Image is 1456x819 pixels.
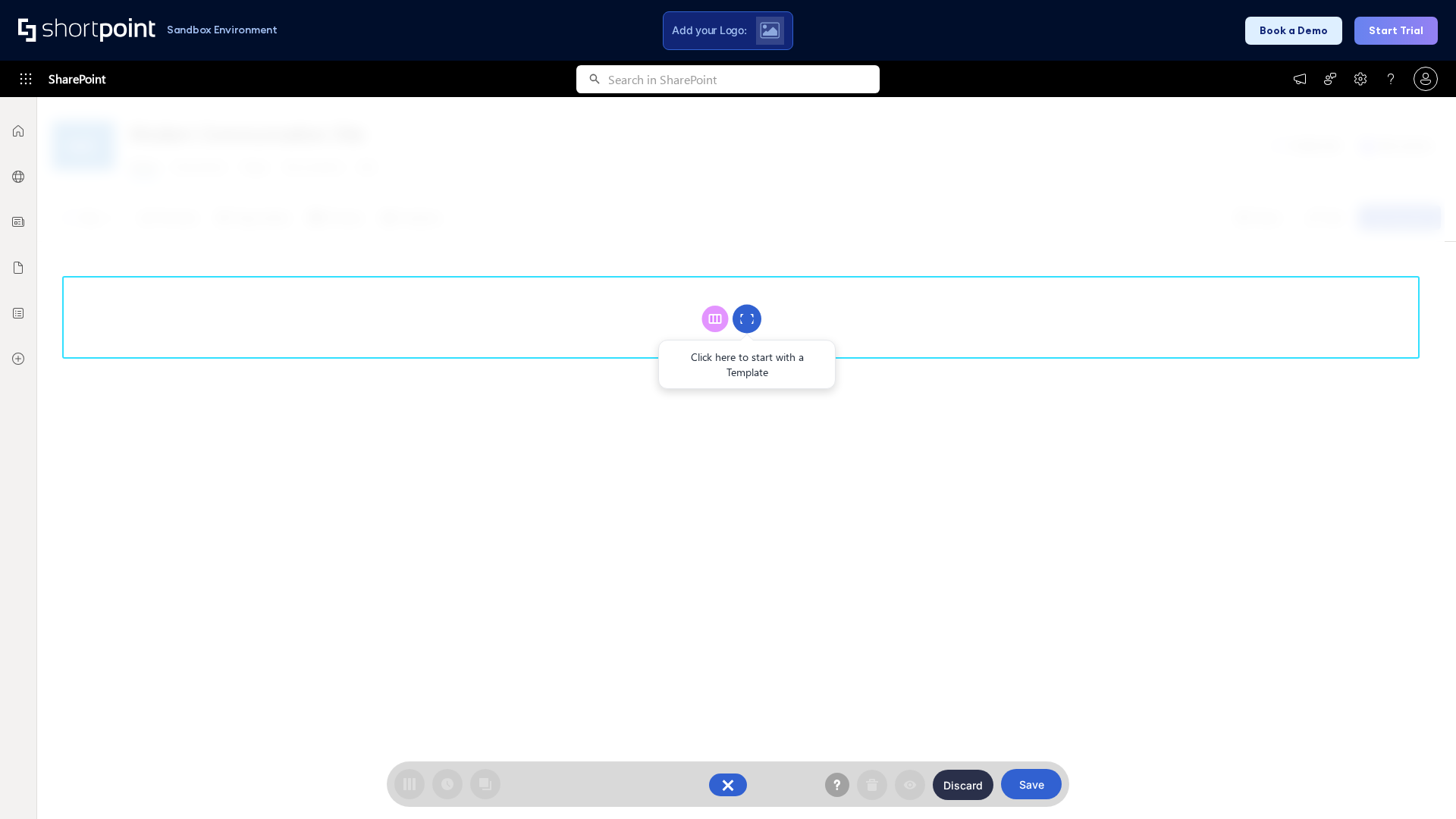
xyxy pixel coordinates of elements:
[1183,643,1456,819] iframe: Chat Widget
[760,22,780,39] img: Upload logo
[1001,769,1062,799] button: Save
[1354,17,1438,45] button: Start Trial
[672,24,746,37] span: Add your Logo:
[167,26,278,34] h1: Sandbox Environment
[933,770,993,800] button: Discard
[49,61,105,97] span: SharePoint
[608,65,880,93] input: Search in SharePoint
[1245,17,1342,45] button: Book a Demo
